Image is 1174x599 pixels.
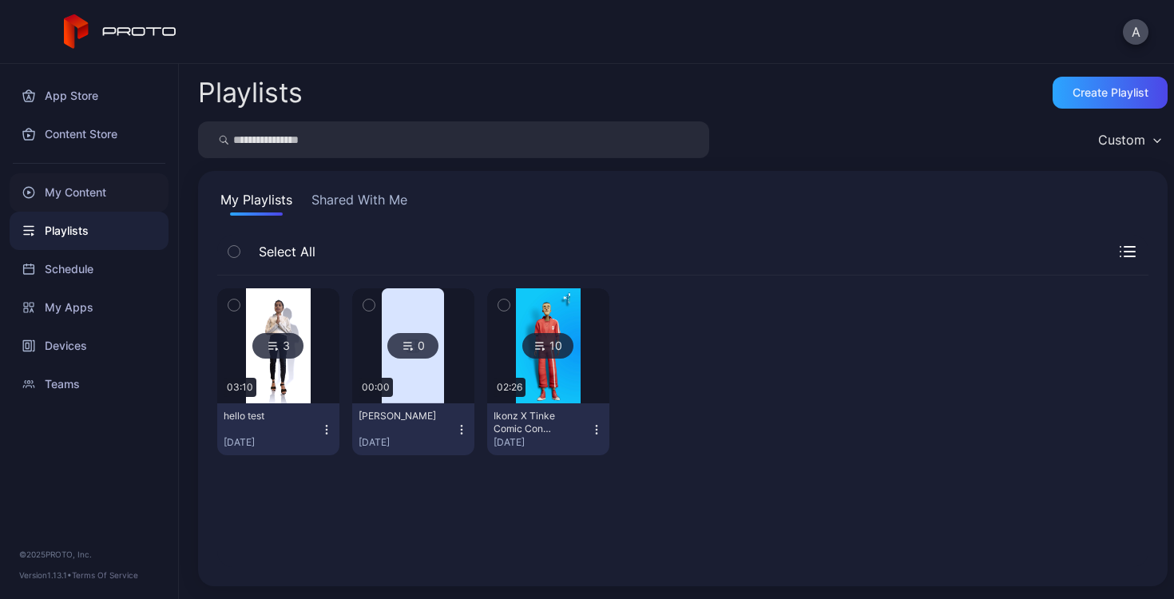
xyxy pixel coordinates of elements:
button: Create Playlist [1053,77,1168,109]
button: hello test[DATE] [217,403,339,455]
button: A [1123,19,1148,45]
span: Select All [251,242,315,261]
div: [DATE] [224,436,320,449]
button: Shared With Me [308,190,411,216]
div: hello test [224,410,311,422]
div: Create Playlist [1073,86,1148,99]
div: 3 [252,333,303,359]
a: Teams [10,365,169,403]
div: 0 [387,333,438,359]
a: App Store [10,77,169,115]
div: Ikonz X Tinke Comic Con San Diego [494,410,581,435]
div: 00:00 [359,378,393,397]
a: Schedule [10,250,169,288]
div: [DATE] [359,436,455,449]
a: Devices [10,327,169,365]
h2: Playlists [198,78,303,107]
button: [PERSON_NAME][DATE] [352,403,474,455]
button: My Playlists [217,190,295,216]
a: My Apps [10,288,169,327]
div: 10 [522,333,573,359]
a: My Content [10,173,169,212]
div: 02:26 [494,378,526,397]
button: Custom [1090,121,1168,158]
span: Version 1.13.1 • [19,570,72,580]
div: 03:10 [224,378,256,397]
div: BOB [359,410,446,422]
div: © 2025 PROTO, Inc. [19,548,159,561]
div: Custom [1098,132,1145,148]
a: Terms Of Service [72,570,138,580]
button: Ikonz X Tinke Comic Con [GEOGRAPHIC_DATA][DATE] [487,403,609,455]
a: Content Store [10,115,169,153]
a: Playlists [10,212,169,250]
div: [DATE] [494,436,590,449]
